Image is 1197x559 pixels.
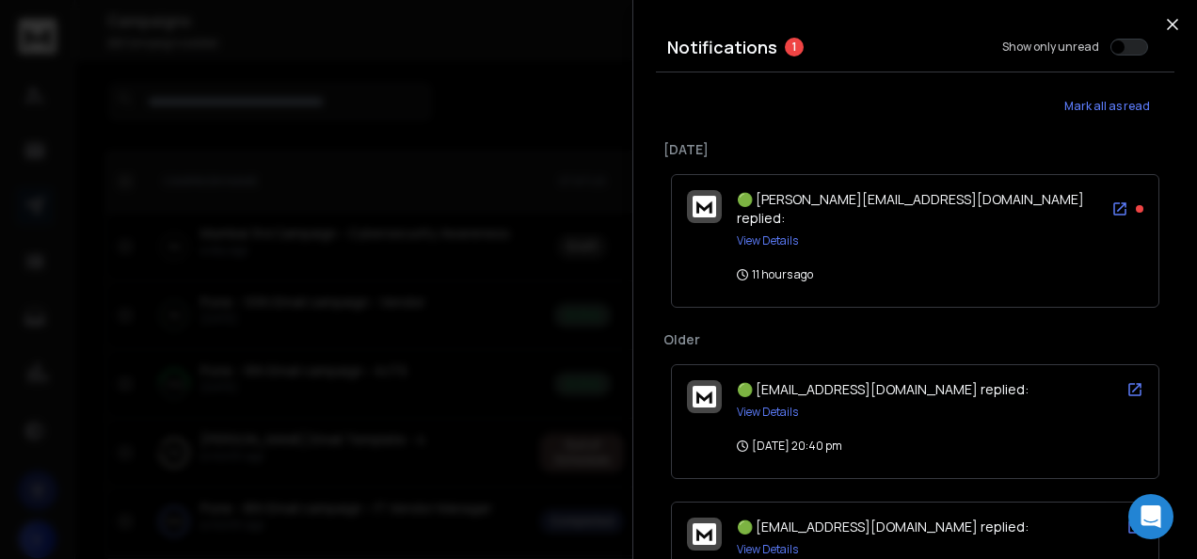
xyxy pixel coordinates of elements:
[1128,494,1173,539] div: Open Intercom Messenger
[663,330,1167,349] p: Older
[737,405,798,420] button: View Details
[737,190,1084,227] span: 🟢 [PERSON_NAME][EMAIL_ADDRESS][DOMAIN_NAME] replied:
[737,267,813,282] p: 11 hours ago
[667,34,777,60] h3: Notifications
[1064,99,1150,114] span: Mark all as read
[737,439,842,454] p: [DATE] 20:40 pm
[693,523,716,545] img: logo
[737,518,1029,535] span: 🟢 [EMAIL_ADDRESS][DOMAIN_NAME] replied:
[663,140,1167,159] p: [DATE]
[693,386,716,407] img: logo
[1002,40,1099,55] label: Show only unread
[1039,88,1174,125] button: Mark all as read
[785,38,804,56] span: 1
[737,542,798,557] button: View Details
[737,233,798,248] button: View Details
[693,196,716,217] img: logo
[737,380,1029,398] span: 🟢 [EMAIL_ADDRESS][DOMAIN_NAME] replied:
